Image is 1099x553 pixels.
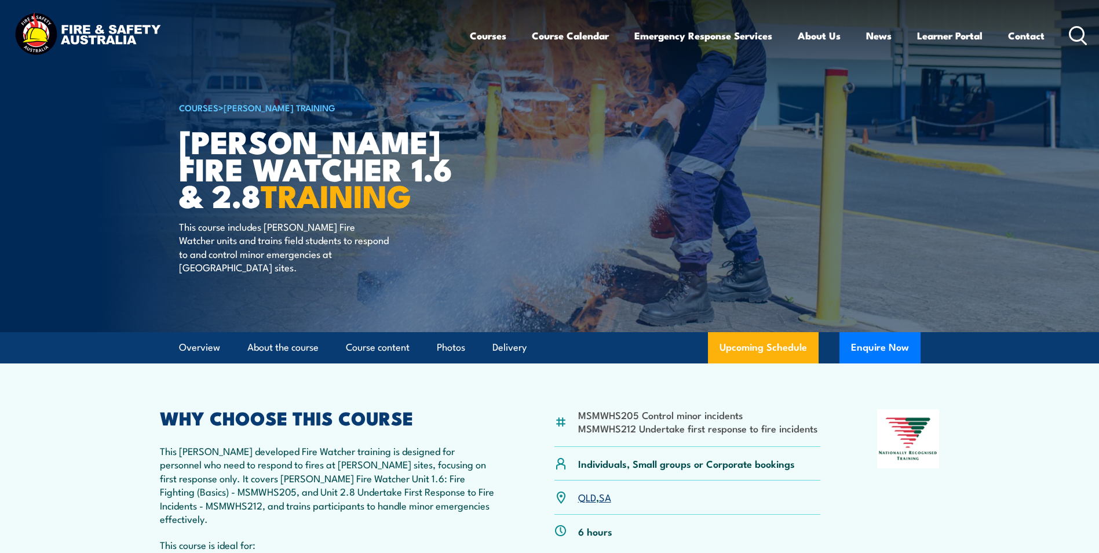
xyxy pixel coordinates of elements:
[578,490,596,504] a: QLD
[866,20,892,51] a: News
[492,332,527,363] a: Delivery
[1008,20,1045,51] a: Contact
[470,20,506,51] a: Courses
[839,332,921,363] button: Enquire Now
[708,332,819,363] a: Upcoming Schedule
[179,332,220,363] a: Overview
[578,490,611,504] p: ,
[578,525,612,538] p: 6 hours
[437,332,465,363] a: Photos
[160,538,498,551] p: This course is ideal for:
[179,128,465,209] h1: [PERSON_NAME] Fire Watcher 1.6 & 2.8
[160,444,498,525] p: This [PERSON_NAME] developed Fire Watcher training is designed for personnel who need to respond ...
[917,20,983,51] a: Learner Portal
[798,20,841,51] a: About Us
[179,220,390,274] p: This course includes [PERSON_NAME] Fire Watcher units and trains field students to respond to and...
[346,332,410,363] a: Course content
[179,101,218,114] a: COURSES
[578,421,817,435] li: MSMWHS212 Undertake first response to fire incidents
[877,409,940,468] img: Nationally Recognised Training logo.
[634,20,772,51] a: Emergency Response Services
[532,20,609,51] a: Course Calendar
[160,409,498,425] h2: WHY CHOOSE THIS COURSE
[247,332,319,363] a: About the course
[578,457,795,470] p: Individuals, Small groups or Corporate bookings
[261,170,411,219] strong: TRAINING
[224,101,335,114] a: [PERSON_NAME] Training
[599,490,611,504] a: SA
[179,100,465,114] h6: >
[578,408,817,421] li: MSMWHS205 Control minor incidents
